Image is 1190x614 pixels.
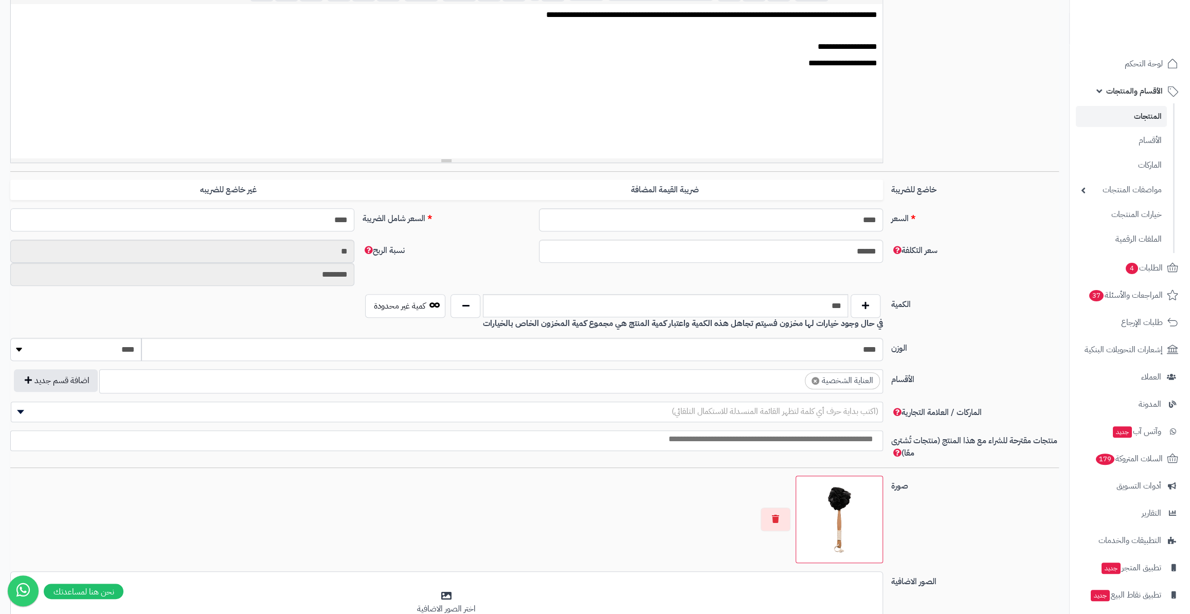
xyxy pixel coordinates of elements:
a: المراجعات والأسئلة37 [1076,283,1184,308]
span: التطبيقات والخدمات [1098,533,1161,548]
a: التقارير [1076,501,1184,526]
span: منتجات مقترحة للشراء مع هذا المنتج (منتجات تُشترى معًا) [891,435,1057,459]
li: العناية الشخصية [805,372,880,389]
span: الطلبات [1125,261,1163,275]
a: الطلبات4 [1076,256,1184,280]
a: إشعارات التحويلات البنكية [1076,337,1184,362]
a: التطبيقات والخدمات [1076,528,1184,553]
a: مواصفات المنتجات [1076,179,1167,201]
span: وآتس آب [1112,424,1161,439]
button: اضافة قسم جديد [14,369,98,392]
span: × [812,377,819,385]
span: نسبة الربح [363,244,405,257]
a: الأقسام [1076,130,1167,152]
span: أدوات التسويق [1116,479,1161,493]
span: جديد [1091,590,1110,601]
a: الملفات الرقمية [1076,228,1167,250]
span: جديد [1113,426,1132,438]
span: التقارير [1142,506,1161,520]
a: خيارات المنتجات [1076,204,1167,226]
span: المراجعات والأسئلة [1088,288,1163,302]
span: 4 [1126,263,1138,274]
a: السلات المتروكة179 [1076,446,1184,471]
span: المدونة [1139,397,1161,411]
label: الصور الاضافية [887,571,1063,588]
span: 179 [1096,454,1114,465]
label: صورة [887,476,1063,492]
b: في حال وجود خيارات لها مخزون فسيتم تجاهل هذه الكمية واعتبار كمية المنتج هي مجموع كمية المخزون الخ... [483,317,883,330]
a: لوحة التحكم [1076,51,1184,76]
a: تطبيق نقاط البيعجديد [1076,583,1184,607]
label: الكمية [887,294,1063,311]
label: غير خاضع للضريبه [10,179,446,201]
span: تطبيق نقاط البيع [1090,588,1161,602]
a: تطبيق المتجرجديد [1076,555,1184,580]
span: الماركات / العلامة التجارية [891,406,982,419]
a: طلبات الإرجاع [1076,310,1184,335]
label: السعر [887,208,1063,225]
span: (اكتب بداية حرف أي كلمة لتظهر القائمة المنسدلة للاستكمال التلقائي) [672,405,878,418]
span: 37 [1089,290,1104,301]
label: خاضع للضريبة [887,179,1063,196]
a: أدوات التسويق [1076,474,1184,498]
img: 2Q== [800,480,878,558]
a: وآتس آبجديد [1076,419,1184,444]
label: الأقسام [887,369,1063,386]
a: العملاء [1076,365,1184,389]
span: تطبيق المتجر [1101,561,1161,575]
span: طلبات الإرجاع [1121,315,1163,330]
span: لوحة التحكم [1125,57,1163,71]
label: ضريبة القيمة المضافة [446,179,882,201]
span: جديد [1102,563,1121,574]
span: إشعارات التحويلات البنكية [1085,342,1163,357]
label: الوزن [887,338,1063,354]
span: السلات المتروكة [1095,452,1163,466]
a: الماركات [1076,154,1167,176]
a: المدونة [1076,392,1184,417]
label: السعر شامل الضريبة [358,208,535,225]
a: المنتجات [1076,106,1167,127]
span: الأقسام والمنتجات [1106,84,1163,98]
span: سعر التكلفة [891,244,937,257]
span: العملاء [1141,370,1161,384]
